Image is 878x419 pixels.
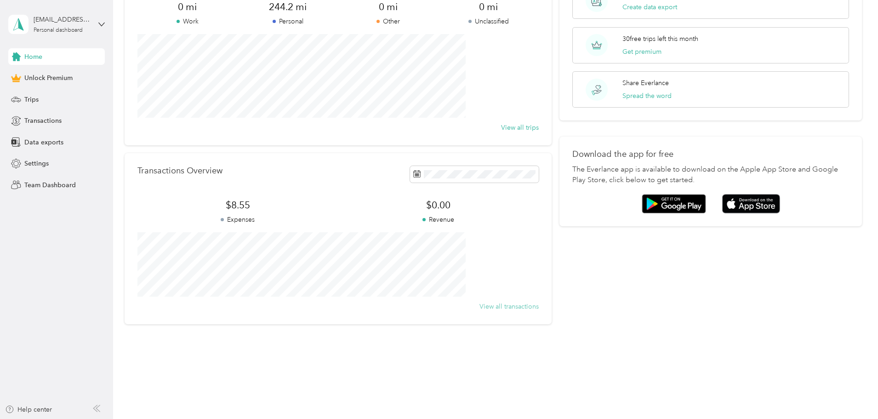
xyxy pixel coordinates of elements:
span: Trips [24,95,39,104]
button: Help center [5,405,52,414]
p: Work [137,17,238,26]
span: Settings [24,159,49,168]
p: Transactions Overview [137,166,222,176]
span: Team Dashboard [24,180,76,190]
span: Transactions [24,116,62,126]
p: Other [338,17,438,26]
span: Data exports [24,138,63,147]
img: App store [722,194,780,214]
div: Personal dashboard [34,28,83,33]
p: Download the app for free [572,149,849,159]
p: Share Everlance [622,78,669,88]
p: Revenue [338,215,538,224]
span: 0 mi [137,0,238,13]
p: Personal [238,17,338,26]
button: Get premium [622,47,661,57]
span: $8.55 [137,199,338,212]
p: 30 free trips left this month [622,34,698,44]
span: Unlock Premium [24,73,73,83]
span: 244.2 mi [238,0,338,13]
span: 0 mi [438,0,538,13]
button: View all transactions [479,302,539,311]
button: View all trips [501,123,539,132]
div: [EMAIL_ADDRESS][DOMAIN_NAME] [34,15,91,24]
iframe: Everlance-gr Chat Button Frame [827,367,878,419]
p: The Everlance app is available to download on the Apple App Store and Google Play Store, click be... [572,164,849,186]
p: Expenses [137,215,338,224]
span: Home [24,52,42,62]
span: $0.00 [338,199,538,212]
button: Spread the word [622,91,672,101]
button: Create data export [622,2,677,12]
p: Unclassified [438,17,538,26]
img: Google play [642,194,706,213]
span: 0 mi [338,0,438,13]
